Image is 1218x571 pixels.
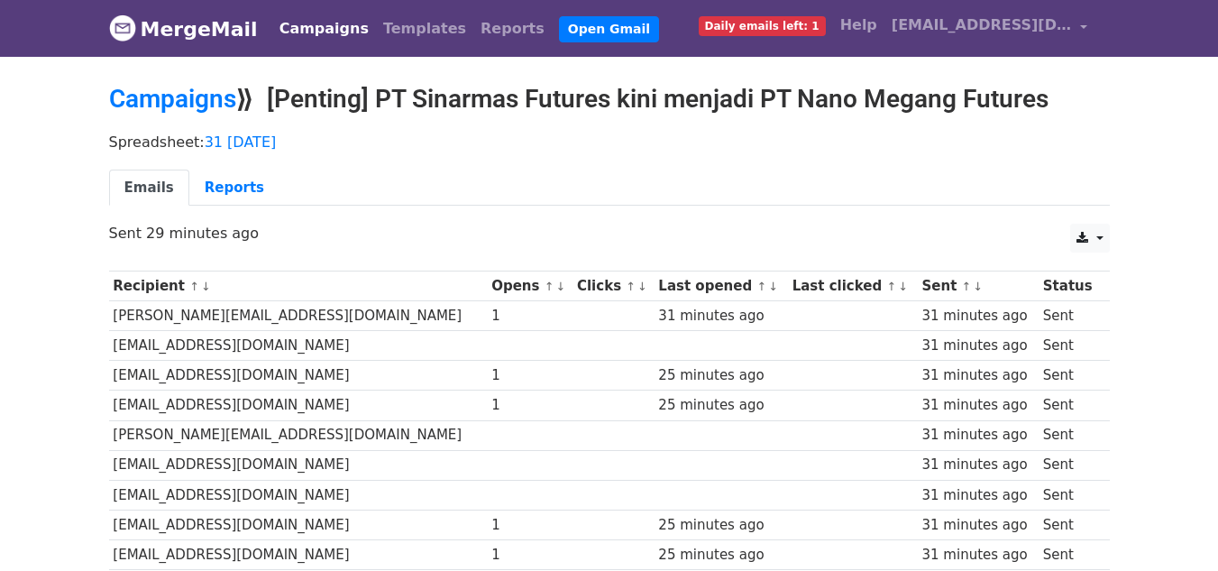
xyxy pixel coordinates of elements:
a: ↑ [756,280,766,293]
div: 31 minutes ago [922,455,1035,475]
a: Daily emails left: 1 [691,7,833,43]
div: 1 [491,395,568,416]
div: 31 minutes ago [922,425,1035,446]
th: Last opened [655,272,788,301]
a: ↓ [555,280,565,293]
td: Sent [1039,331,1100,361]
th: Last clicked [788,272,918,301]
span: [EMAIL_ADDRESS][DOMAIN_NAME] [892,14,1072,36]
a: ↑ [626,280,636,293]
td: Sent [1039,510,1100,539]
div: 25 minutes ago [658,395,783,416]
a: ↑ [886,280,896,293]
td: Sent [1039,539,1100,569]
div: 31 minutes ago [922,485,1035,506]
td: Sent [1039,361,1100,391]
p: Spreadsheet: [109,133,1110,152]
div: 1 [491,515,568,536]
div: 31 minutes ago [922,336,1035,356]
a: Emails [109,170,189,207]
a: ↑ [545,280,554,293]
div: 25 minutes ago [658,545,783,566]
th: Status [1039,272,1100,301]
p: Sent 29 minutes ago [109,224,1110,243]
a: ↓ [201,280,211,293]
div: 31 minutes ago [658,306,783,327]
td: [EMAIL_ADDRESS][DOMAIN_NAME] [109,391,488,420]
img: MergeMail logo [109,14,136,41]
td: [EMAIL_ADDRESS][DOMAIN_NAME] [109,539,488,569]
div: 1 [491,306,568,327]
div: 25 minutes ago [658,515,783,536]
a: MergeMail [109,10,258,48]
div: 1 [491,365,568,386]
td: Sent [1039,301,1100,331]
div: 31 minutes ago [922,306,1035,327]
td: [EMAIL_ADDRESS][DOMAIN_NAME] [109,450,488,480]
td: [EMAIL_ADDRESS][DOMAIN_NAME] [109,331,488,361]
td: Sent [1039,450,1100,480]
span: Daily emails left: 1 [699,16,826,36]
th: Clicks [572,272,654,301]
a: Reports [189,170,279,207]
a: Templates [376,11,473,47]
a: ↓ [768,280,778,293]
a: ↑ [189,280,199,293]
a: ↑ [962,280,972,293]
a: Campaigns [272,11,376,47]
td: [EMAIL_ADDRESS][DOMAIN_NAME] [109,480,488,510]
td: [EMAIL_ADDRESS][DOMAIN_NAME] [109,510,488,539]
th: Opens [487,272,572,301]
td: Sent [1039,480,1100,510]
td: [PERSON_NAME][EMAIL_ADDRESS][DOMAIN_NAME] [109,420,488,450]
a: ↓ [637,280,647,293]
th: Sent [918,272,1039,301]
div: 31 minutes ago [922,515,1035,536]
td: Sent [1039,391,1100,420]
a: Help [833,7,884,43]
a: Reports [473,11,552,47]
a: [EMAIL_ADDRESS][DOMAIN_NAME] [884,7,1095,50]
h2: ⟫ [Penting] PT Sinarmas Futures kini menjadi PT Nano Megang Futures [109,84,1110,115]
div: 31 minutes ago [922,545,1035,566]
a: Open Gmail [559,16,659,42]
a: Campaigns [109,84,236,114]
td: Sent [1039,420,1100,450]
div: 25 minutes ago [658,365,783,386]
div: 1 [491,545,568,566]
a: ↓ [898,280,908,293]
a: 31 [DATE] [205,134,277,151]
td: [PERSON_NAME][EMAIL_ADDRESS][DOMAIN_NAME] [109,301,488,331]
div: 31 minutes ago [922,395,1035,416]
td: [EMAIL_ADDRESS][DOMAIN_NAME] [109,361,488,391]
div: 31 minutes ago [922,365,1035,386]
a: ↓ [973,280,983,293]
th: Recipient [109,272,488,301]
